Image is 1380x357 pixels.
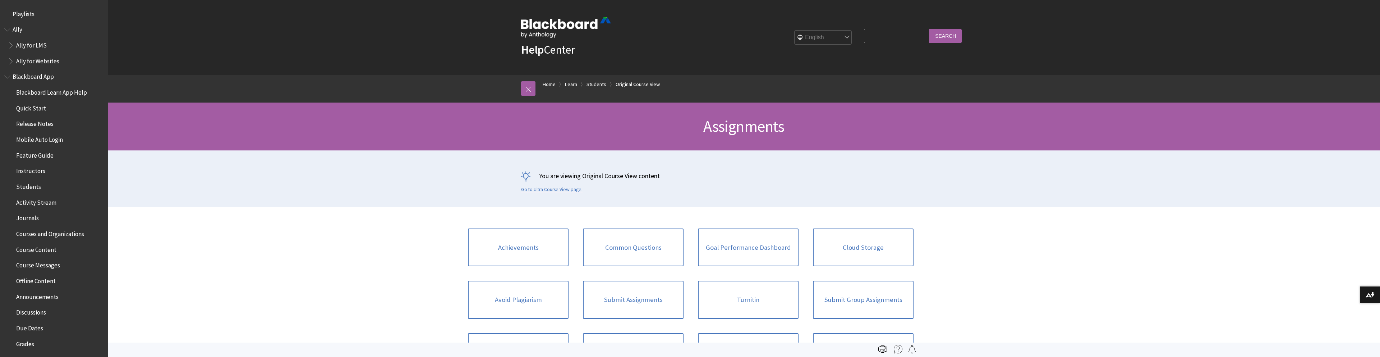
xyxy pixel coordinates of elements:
[521,42,544,57] strong: Help
[795,31,852,45] select: Site Language Selector
[16,259,60,269] span: Course Messages
[16,165,45,175] span: Instructors
[16,181,41,190] span: Students
[521,17,611,38] img: Blackboard by Anthology
[16,102,46,112] span: Quick Start
[13,24,22,33] span: Ally
[16,86,87,96] span: Blackboard Learn App Help
[16,291,59,300] span: Announcements
[894,345,902,353] img: More help
[703,116,784,136] span: Assignments
[565,80,577,89] a: Learn
[586,80,606,89] a: Students
[583,281,684,319] a: Submit Assignments
[521,42,575,57] a: HelpCenter
[16,55,59,65] span: Ally for Websites
[16,228,84,238] span: Courses and Organizations
[543,80,556,89] a: Home
[16,196,56,206] span: Activity Stream
[4,8,103,20] nav: Book outline for Playlists
[698,229,799,267] a: Goal Performance Dashboard
[16,244,56,253] span: Course Content
[16,322,43,332] span: Due Dates
[16,306,46,316] span: Discussions
[813,229,914,267] a: Cloud Storage
[4,24,103,67] nav: Book outline for Anthology Ally Help
[16,275,56,285] span: Offline Content
[16,149,54,159] span: Feature Guide
[616,80,660,89] a: Original Course View
[13,8,34,18] span: Playlists
[521,186,583,193] a: Go to Ultra Course View page.
[16,134,63,143] span: Mobile Auto Login
[468,229,569,267] a: Achievements
[908,345,916,353] img: Follow this page
[698,281,799,319] a: Turnitin
[583,229,684,267] a: Common Questions
[16,338,34,348] span: Grades
[521,171,967,180] p: You are viewing Original Course View content
[813,281,914,319] a: Submit Group Assignments
[929,29,962,43] input: Search
[878,345,887,353] img: Print
[16,39,47,49] span: Ally for LMS
[16,118,54,128] span: Release Notes
[468,281,569,319] a: Avoid Plagiarism
[16,212,39,222] span: Journals
[13,71,54,81] span: Blackboard App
